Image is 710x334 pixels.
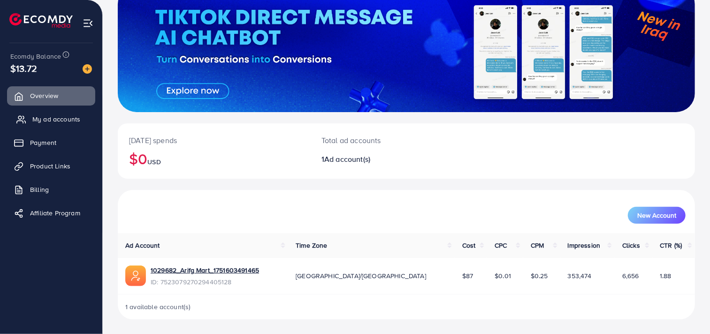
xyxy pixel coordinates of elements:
[30,91,58,100] span: Overview
[670,292,703,327] iframe: Chat
[7,157,95,175] a: Product Links
[30,208,80,218] span: Affiliate Program
[531,271,548,281] span: $0.25
[10,61,37,75] span: $13.72
[462,271,473,281] span: $87
[129,150,299,167] h2: $0
[32,114,80,124] span: My ad accounts
[7,133,95,152] a: Payment
[129,135,299,146] p: [DATE] spends
[9,13,73,28] img: logo
[531,241,544,250] span: CPM
[660,271,672,281] span: 1.88
[321,155,443,164] h2: 1
[151,266,259,275] a: 1029682_Arifg Mart_1751603491465
[296,271,426,281] span: [GEOGRAPHIC_DATA]/[GEOGRAPHIC_DATA]
[660,241,682,250] span: CTR (%)
[7,204,95,222] a: Affiliate Program
[7,86,95,105] a: Overview
[30,161,70,171] span: Product Links
[125,241,160,250] span: Ad Account
[83,18,93,29] img: menu
[151,277,259,287] span: ID: 7523079270294405128
[628,207,686,224] button: New Account
[7,180,95,199] a: Billing
[125,266,146,286] img: ic-ads-acc.e4c84228.svg
[147,157,160,167] span: USD
[296,241,327,250] span: Time Zone
[495,271,511,281] span: $0.01
[324,154,370,164] span: Ad account(s)
[568,271,592,281] span: 353,474
[622,271,639,281] span: 6,656
[30,138,56,147] span: Payment
[622,241,640,250] span: Clicks
[10,52,61,61] span: Ecomdy Balance
[30,185,49,194] span: Billing
[462,241,476,250] span: Cost
[321,135,443,146] p: Total ad accounts
[7,110,95,129] a: My ad accounts
[568,241,601,250] span: Impression
[125,302,191,311] span: 1 available account(s)
[83,64,92,74] img: image
[637,212,676,219] span: New Account
[495,241,507,250] span: CPC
